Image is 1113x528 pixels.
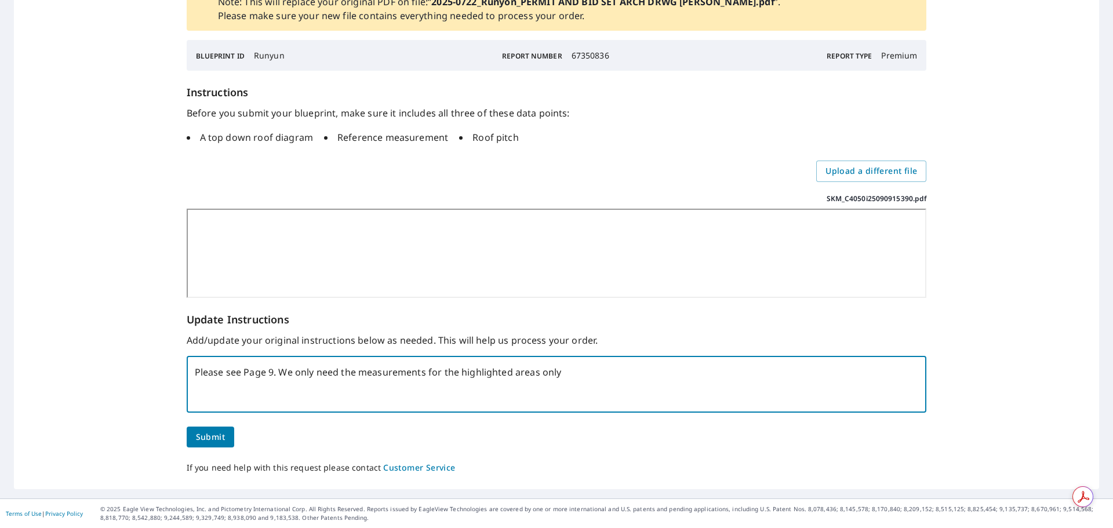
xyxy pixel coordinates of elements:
[254,49,285,61] p: Runyun
[6,510,83,517] p: |
[187,106,927,120] p: Before you submit your blueprint, make sure it includes all three of these data points:
[196,51,245,61] p: Blueprint ID
[827,194,927,204] p: SKM_C4050i25090915390.pdf
[187,427,234,448] button: Submit
[196,430,225,445] span: Submit
[825,164,917,179] span: Upload a different file
[187,209,927,298] iframe: SKM_C4050i25090915390.pdf
[195,367,919,402] textarea: Please see Page 9. We only need the measurements for the highlighted areas only
[572,49,609,61] p: 67350836
[881,49,917,61] p: Premium
[6,509,42,518] a: Terms of Use
[816,161,926,182] label: Upload a different file
[187,85,927,100] h6: Instructions
[383,461,455,475] button: Customer Service
[324,130,448,144] li: Reference measurement
[45,509,83,518] a: Privacy Policy
[502,51,562,61] p: Report Number
[100,505,1107,522] p: © 2025 Eagle View Technologies, Inc. and Pictometry International Corp. All Rights Reserved. Repo...
[459,130,519,144] li: Roof pitch
[187,312,927,327] p: Update Instructions
[187,461,927,475] p: If you need help with this request please contact
[187,130,313,144] li: A top down roof diagram
[187,333,927,347] p: Add/update your original instructions below as needed. This will help us process your order.
[827,51,872,61] p: Report Type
